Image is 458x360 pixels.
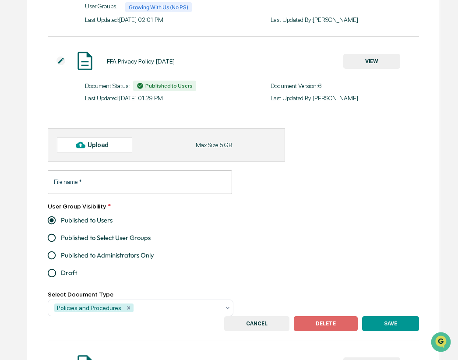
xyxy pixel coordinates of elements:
[23,40,144,49] input: Clear
[72,110,109,119] span: Attestations
[85,81,233,91] div: Document Status:
[18,110,56,119] span: Preclearance
[9,111,16,118] div: 🖐️
[61,233,151,243] span: Published to Select User Groups
[18,127,55,136] span: Data Lookup
[196,141,232,148] div: Max Size 5 GB
[125,2,191,12] div: Growing With Us (No PS)
[85,95,233,102] div: Last Updated: [DATE] 01:29 PM
[9,128,16,135] div: 🔎
[54,304,124,312] div: Policies and Procedures
[5,107,60,123] a: 🖐️Preclearance
[61,215,113,225] span: Published to Users
[30,67,144,76] div: Start new chat
[87,148,106,155] span: Pylon
[88,141,116,148] div: Upload
[343,54,400,69] button: VIEW
[149,70,159,80] button: Start new chat
[9,18,159,32] p: How can we help?
[145,83,193,89] span: Published to Users
[224,316,289,331] button: CANCEL
[56,56,65,65] img: Additional Document Icon
[430,331,454,355] iframe: Open customer support
[362,316,419,331] button: SAVE
[271,16,419,23] div: Last Updated By: [PERSON_NAME]
[60,107,112,123] a: 🗄️Attestations
[61,251,154,260] span: Published to Administrators Only
[294,316,358,331] button: DELETE
[61,268,77,278] span: Draft
[48,291,113,298] label: Select Document Type
[271,82,419,89] div: Document Version: 6
[9,67,25,83] img: 1746055101610-c473b297-6a78-478c-a979-82029cc54cd1
[271,95,419,102] div: Last Updated By: [PERSON_NAME]
[63,111,70,118] div: 🗄️
[74,50,96,72] img: Document Icon
[85,16,233,23] div: Last Updated: [DATE] 02:01 PM
[30,76,111,83] div: We're available if you need us!
[48,203,111,210] label: User Group Visibility
[62,148,106,155] a: Powered byPylon
[124,304,134,312] div: Remove Policies and Procedures
[107,58,175,65] div: FFA Privacy Policy [DATE]
[5,124,59,139] a: 🔎Data Lookup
